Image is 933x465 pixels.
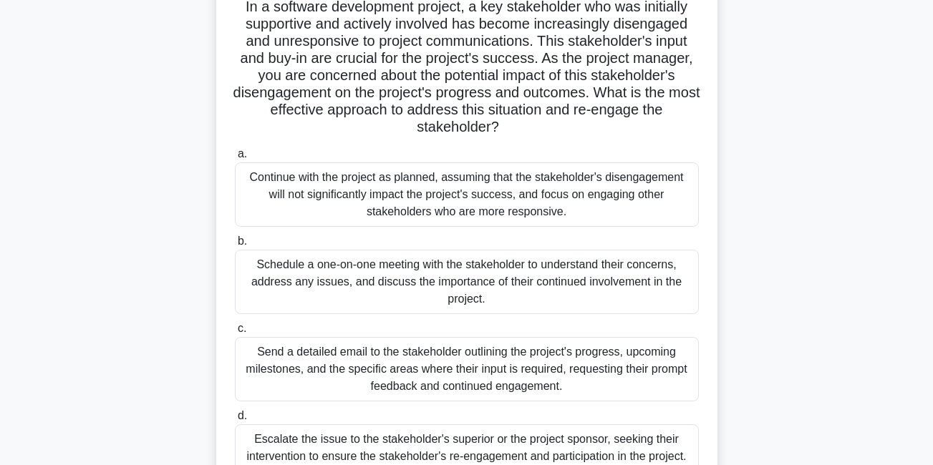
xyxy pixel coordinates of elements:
span: d. [238,409,247,421]
span: b. [238,235,247,247]
span: c. [238,322,246,334]
div: Send a detailed email to the stakeholder outlining the project's progress, upcoming milestones, a... [235,337,699,401]
div: Continue with the project as planned, assuming that the stakeholder's disengagement will not sign... [235,162,699,227]
div: Schedule a one-on-one meeting with the stakeholder to understand their concerns, address any issu... [235,250,699,314]
span: a. [238,147,247,160]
